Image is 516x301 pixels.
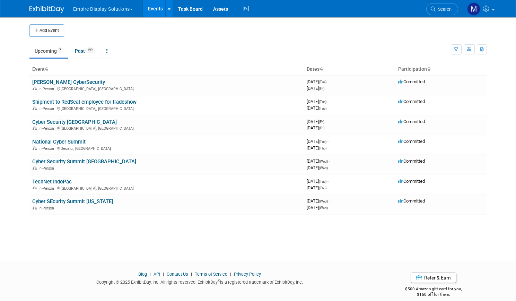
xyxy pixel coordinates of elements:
span: (Tue) [319,140,326,144]
div: Copyright © 2025 ExhibitDay, Inc. All rights reserved. ExhibitDay is a registered trademark of Ex... [29,277,370,285]
div: [GEOGRAPHIC_DATA], [GEOGRAPHIC_DATA] [32,86,301,91]
div: [GEOGRAPHIC_DATA], [GEOGRAPHIC_DATA] [32,125,301,131]
span: (Tue) [319,100,326,104]
span: Committed [398,158,425,164]
span: (Fri) [319,120,324,124]
span: In-Person [38,206,56,210]
th: Dates [304,63,395,75]
span: | [189,272,194,277]
th: Event [29,63,304,75]
span: [DATE] [307,79,329,84]
span: 199 [85,48,95,53]
span: Committed [398,99,425,104]
div: $500 Amazon gift card for you, [380,282,487,298]
span: Committed [398,198,425,204]
span: [DATE] [307,145,326,150]
sup: ® [218,279,220,283]
span: In-Person [38,106,56,111]
span: - [325,119,326,124]
span: In-Person [38,186,56,191]
span: - [327,139,329,144]
img: In-Person Event [33,206,37,209]
a: Contact Us [167,272,188,277]
div: [GEOGRAPHIC_DATA], [GEOGRAPHIC_DATA] [32,105,301,111]
img: In-Person Event [33,106,37,110]
span: - [329,198,330,204]
span: | [161,272,166,277]
span: [DATE] [307,86,324,91]
span: [DATE] [307,185,326,190]
a: Cyber Security Summit [GEOGRAPHIC_DATA] [32,158,136,165]
a: Refer & Earn [411,273,456,283]
a: Sort by Event Name [45,66,48,72]
a: Cyber Security [GEOGRAPHIC_DATA] [32,119,117,125]
div: $150 off for them. [380,292,487,298]
span: Search [436,7,452,12]
a: Shipment to RedSeal employee for tradeshow [32,99,137,105]
a: Search [426,3,458,15]
span: Committed [398,179,425,184]
span: [DATE] [307,119,326,124]
span: (Fri) [319,87,324,91]
a: Blog [138,272,147,277]
span: (Wed) [319,160,328,163]
span: (Wed) [319,206,328,210]
img: ExhibitDay [29,6,64,13]
a: Upcoming7 [29,44,68,58]
span: (Thu) [319,186,326,190]
span: (Tue) [319,80,326,84]
img: In-Person Event [33,126,37,130]
span: [DATE] [307,165,328,170]
a: Cyber SEcurity Summit [US_STATE] [32,198,113,205]
span: In-Person [38,87,56,91]
img: In-Person Event [33,166,37,170]
span: (Tue) [319,180,326,183]
span: [DATE] [307,125,324,130]
a: TechNet IndoPac [32,179,72,185]
span: In-Person [38,126,56,131]
a: Terms of Service [195,272,227,277]
span: [DATE] [307,105,326,111]
span: (Fri) [319,126,324,130]
a: API [154,272,160,277]
span: - [327,79,329,84]
a: [PERSON_NAME] CyberSecurity [32,79,105,85]
a: Past199 [70,44,100,58]
a: Sort by Participation Type [427,66,430,72]
div: [GEOGRAPHIC_DATA], [GEOGRAPHIC_DATA] [32,185,301,191]
th: Participation [395,63,487,75]
span: (Wed) [319,199,328,203]
img: In-Person Event [33,87,37,90]
span: [DATE] [307,99,329,104]
span: [DATE] [307,158,330,164]
span: [DATE] [307,205,328,210]
span: | [228,272,233,277]
img: In-Person Event [33,146,37,150]
a: Sort by Start Date [320,66,323,72]
span: 7 [57,48,63,53]
span: Committed [398,119,425,124]
span: Committed [398,79,425,84]
a: Privacy Policy [234,272,261,277]
span: [DATE] [307,179,329,184]
span: In-Person [38,166,56,171]
span: | [148,272,152,277]
span: In-Person [38,146,56,151]
span: [DATE] [307,198,330,204]
img: Matt h [467,2,480,16]
span: - [327,99,329,104]
span: - [329,158,330,164]
span: (Thu) [319,146,326,150]
img: In-Person Event [33,186,37,190]
span: - [327,179,329,184]
a: National Cyber Summit [32,139,86,145]
button: Add Event [29,24,64,37]
div: Decatur, [GEOGRAPHIC_DATA] [32,145,301,151]
span: Committed [398,139,425,144]
span: (Tue) [319,106,326,110]
span: (Wed) [319,166,328,170]
span: [DATE] [307,139,329,144]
